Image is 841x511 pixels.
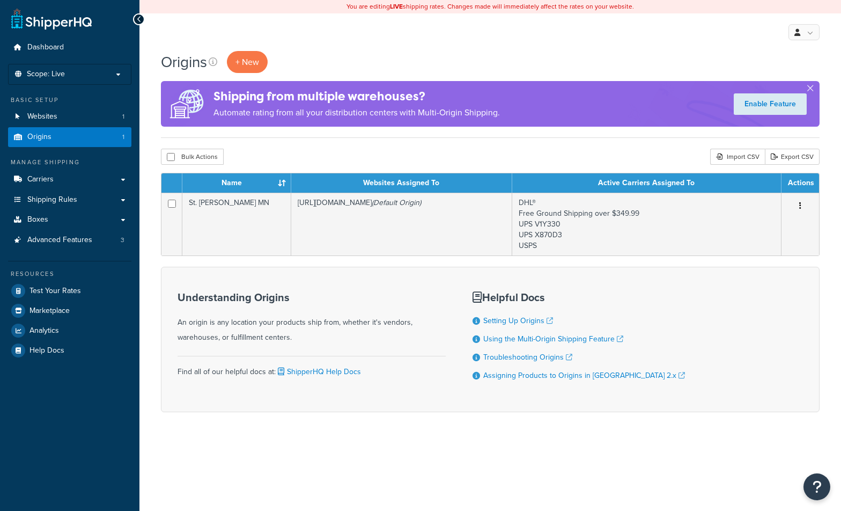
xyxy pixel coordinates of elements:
[291,173,512,193] th: Websites Assigned To
[8,190,131,210] a: Shipping Rules
[11,8,92,30] a: ShipperHQ Home
[512,173,781,193] th: Active Carriers Assigned To
[178,291,446,345] div: An origin is any location your products ship from, whether it's vendors, warehouses, or fulfillme...
[161,81,213,127] img: ad-origins-multi-dfa493678c5a35abed25fd24b4b8a3fa3505936ce257c16c00bdefe2f3200be3.png
[27,112,57,121] span: Websites
[121,236,124,245] span: 3
[178,356,446,379] div: Find all of our helpful docs at:
[8,127,131,147] a: Origins 1
[27,70,65,79] span: Scope: Live
[178,291,446,303] h3: Understanding Origins
[27,175,54,184] span: Carriers
[765,149,820,165] a: Export CSV
[213,105,500,120] p: Automate rating from all your distribution centers with Multi-Origin Shipping.
[182,173,291,193] th: Name : activate to sort column ascending
[483,315,553,326] a: Setting Up Origins
[8,158,131,167] div: Manage Shipping
[29,346,64,355] span: Help Docs
[372,197,421,208] i: (Default Origin)
[27,215,48,224] span: Boxes
[781,173,819,193] th: Actions
[483,333,623,345] a: Using the Multi-Origin Shipping Feature
[291,193,512,255] td: [URL][DOMAIN_NAME]
[29,306,70,316] span: Marketplace
[8,210,131,230] a: Boxes
[122,133,124,142] span: 1
[8,281,131,301] a: Test Your Rates
[710,149,765,165] div: Import CSV
[8,170,131,189] a: Carriers
[390,2,403,11] b: LIVE
[8,38,131,57] a: Dashboard
[734,93,807,115] a: Enable Feature
[473,291,685,303] h3: Helpful Docs
[27,195,77,205] span: Shipping Rules
[8,321,131,340] a: Analytics
[8,230,131,250] li: Advanced Features
[122,112,124,121] span: 1
[161,52,207,72] h1: Origins
[512,193,781,255] td: DHL® Free Ground Shipping over $349.99 UPS V1Y330 UPS X870D3 USPS
[8,230,131,250] a: Advanced Features 3
[803,473,830,500] button: Open Resource Center
[182,193,291,255] td: St. [PERSON_NAME] MN
[8,127,131,147] li: Origins
[8,341,131,360] a: Help Docs
[8,301,131,320] a: Marketplace
[29,326,59,335] span: Analytics
[483,370,685,381] a: Assigning Products to Origins in [GEOGRAPHIC_DATA] 2.x
[27,236,92,245] span: Advanced Features
[8,96,131,105] div: Basic Setup
[161,149,224,165] button: Bulk Actions
[8,269,131,279] div: Resources
[483,352,572,363] a: Troubleshooting Origins
[8,107,131,127] a: Websites 1
[213,87,500,105] h4: Shipping from multiple warehouses?
[8,107,131,127] li: Websites
[27,43,64,52] span: Dashboard
[235,56,259,68] span: + New
[29,287,81,296] span: Test Your Rates
[276,366,361,377] a: ShipperHQ Help Docs
[27,133,51,142] span: Origins
[227,51,268,73] a: + New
